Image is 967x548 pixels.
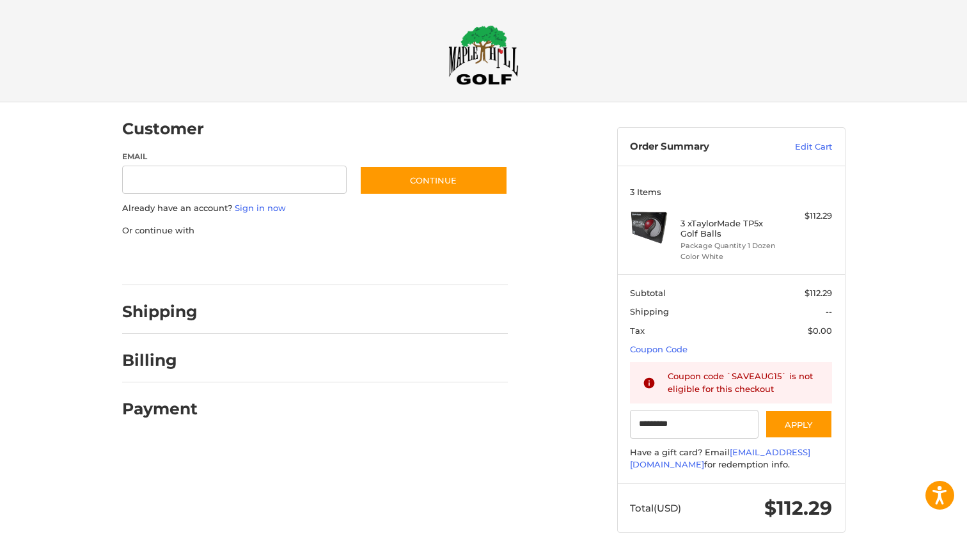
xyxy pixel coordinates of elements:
span: $0.00 [808,325,832,336]
input: Gift Certificate or Coupon Code [630,410,759,439]
img: Maple Hill Golf [448,25,519,85]
a: Sign in now [235,203,286,213]
span: $112.29 [805,288,832,298]
h2: Shipping [122,302,198,322]
li: Package Quantity 1 Dozen [680,240,778,251]
h2: Payment [122,399,198,419]
div: Coupon code `SAVEAUG15` is not eligible for this checkout [668,370,820,395]
h3: 3 Items [630,187,832,197]
a: Coupon Code [630,344,688,354]
h2: Billing [122,350,197,370]
li: Color White [680,251,778,262]
p: Already have an account? [122,202,508,215]
label: Email [122,151,347,162]
span: Total (USD) [630,502,681,514]
span: Shipping [630,306,669,317]
a: Edit Cart [767,141,832,153]
h4: 3 x TaylorMade TP5x Golf Balls [680,218,778,239]
h3: Order Summary [630,141,767,153]
span: -- [826,306,832,317]
span: Tax [630,325,645,336]
span: Subtotal [630,288,666,298]
iframe: PayPal-paypal [118,249,214,272]
span: $112.29 [764,496,832,520]
button: Continue [359,166,508,195]
div: Have a gift card? Email for redemption info. [630,446,832,471]
div: $112.29 [782,210,832,223]
iframe: PayPal-venmo [334,249,430,272]
button: Apply [765,410,833,439]
iframe: Google Customer Reviews [861,513,967,548]
h2: Customer [122,119,204,139]
iframe: PayPal-paylater [226,249,322,272]
p: Or continue with [122,224,508,237]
